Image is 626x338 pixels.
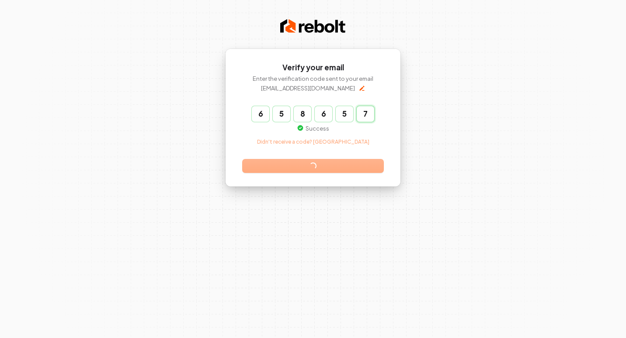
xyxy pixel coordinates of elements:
[243,75,383,83] p: Enter the verification code sent to your email
[243,62,383,73] h1: Verify your email
[261,84,355,92] p: [EMAIL_ADDRESS][DOMAIN_NAME]
[358,85,365,92] button: Edit
[252,106,392,122] input: Enter verification code
[297,124,329,132] p: Success
[280,17,346,35] img: Rebolt Logo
